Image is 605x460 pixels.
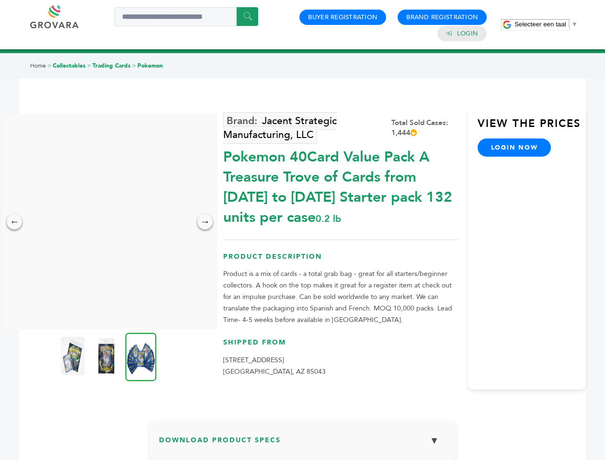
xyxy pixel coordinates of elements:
[223,252,458,269] h3: Product Description
[406,13,478,22] a: Brand Registration
[92,62,131,69] a: Trading Cards
[514,21,566,28] span: Selecteer een taal
[197,214,213,230] div: →
[47,62,51,69] span: >
[457,29,478,38] a: Login
[514,21,578,28] a: Selecteer een taal​
[308,13,377,22] a: Buyer Registration
[571,21,578,28] span: ▼
[7,214,22,230] div: ←
[478,116,586,138] h3: View the Prices
[132,62,136,69] span: >
[87,62,91,69] span: >
[422,430,446,451] button: ▼
[223,338,458,355] h3: Shipped From
[223,355,458,378] p: [STREET_ADDRESS] [GEOGRAPHIC_DATA], AZ 85043
[223,268,458,326] p: Product is a mix of cards - a total grab bag - great for all starters/beginner collectors. A hook...
[94,337,118,375] img: Pokemon 40-Card Value Pack – A Treasure Trove of Cards from 1996 to 2024 - Starter pack! 132 unit...
[223,142,458,228] div: Pokemon 40Card Value Pack A Treasure Trove of Cards from [DATE] to [DATE] Starter pack 132 units ...
[316,212,341,225] span: 0.2 lb
[137,62,163,69] a: Pokemon
[53,62,86,69] a: Collectables
[126,333,157,381] img: Pokemon 40-Card Value Pack – A Treasure Trove of Cards from 1996 to 2024 - Starter pack! 132 unit...
[478,138,551,157] a: login now
[30,62,46,69] a: Home
[159,430,446,458] h3: Download Product Specs
[61,337,85,375] img: Pokemon 40-Card Value Pack – A Treasure Trove of Cards from 1996 to 2024 - Starter pack! 132 unit...
[223,112,337,144] a: Jacent Strategic Manufacturing, LLC
[114,7,258,26] input: Search a product or brand...
[391,118,458,138] div: Total Sold Cases: 1,444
